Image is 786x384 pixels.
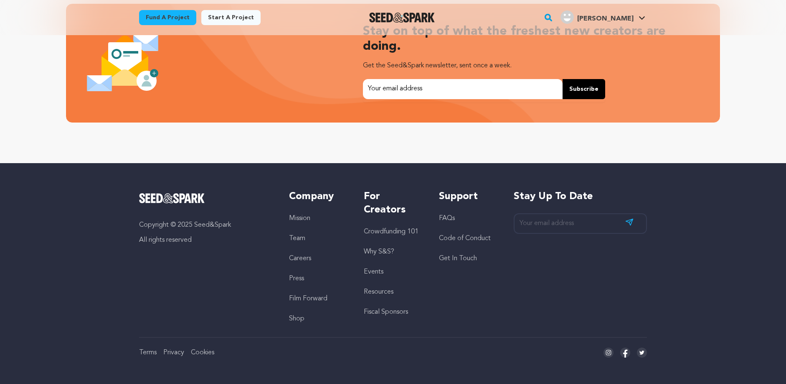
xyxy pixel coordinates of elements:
img: user.png [560,10,574,24]
a: Events [364,269,383,275]
a: Seed&Spark Homepage [139,193,272,203]
p: Copyright © 2025 Seed&Spark [139,220,272,230]
a: Why S&S? [364,248,394,255]
a: Fund a project [139,10,196,25]
a: Terms [139,349,157,356]
a: Careers [289,255,311,262]
button: Subscribe [563,79,605,99]
h5: Stay up to date [514,190,647,203]
a: Get In Touch [439,255,477,262]
a: Andrea F.'s Profile [559,9,647,24]
a: Press [289,275,304,282]
h5: For Creators [364,190,422,217]
a: FAQs [439,215,455,222]
input: Your email address [363,79,563,99]
input: Your email address [514,213,647,234]
a: Cookies [191,349,214,356]
span: Andrea F.'s Profile [559,9,647,26]
img: Seed&Spark Logo Dark Mode [369,13,435,23]
span: [PERSON_NAME] [577,15,634,22]
a: Shop [289,315,304,322]
a: Privacy [163,349,184,356]
a: Start a project [201,10,261,25]
a: Resources [364,289,393,295]
img: Seed&Spark Logo [139,193,205,203]
h3: Stay on top of what the freshest new creators are doing. [363,24,686,54]
a: Team [289,235,305,242]
a: Fiscal Sponsors [364,309,408,315]
p: All rights reserved [139,235,272,245]
h5: Company [289,190,347,203]
p: Get the Seed&Spark newsletter, sent once a week. [363,59,686,72]
div: Andrea F.'s Profile [560,10,634,24]
h5: Support [439,190,497,203]
a: Mission [289,215,310,222]
a: Seed&Spark Homepage [369,13,435,23]
img: Seed&Spark Newsletter Icon [86,26,159,100]
a: Film Forward [289,295,327,302]
span: Subscribe [569,85,598,93]
a: Crowdfunding 101 [364,228,418,235]
a: Code of Conduct [439,235,491,242]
